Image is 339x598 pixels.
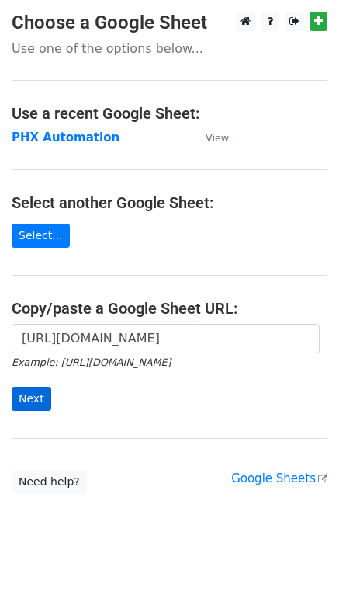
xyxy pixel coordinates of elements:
a: View [190,130,229,144]
small: Example: [URL][DOMAIN_NAME] [12,356,171,368]
h4: Copy/paste a Google Sheet URL: [12,299,327,318]
a: Google Sheets [231,471,327,485]
input: Next [12,387,51,411]
iframe: Chat Widget [261,523,339,598]
h4: Use a recent Google Sheet: [12,104,327,123]
a: PHX Automation [12,130,119,144]
h3: Choose a Google Sheet [12,12,327,34]
a: Need help? [12,470,87,494]
p: Use one of the options below... [12,40,327,57]
h4: Select another Google Sheet: [12,193,327,212]
a: Select... [12,224,70,248]
input: Paste your Google Sheet URL here [12,324,320,353]
small: View [206,132,229,144]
